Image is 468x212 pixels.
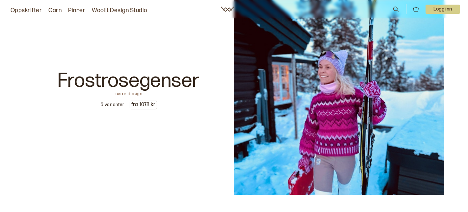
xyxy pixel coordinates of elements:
button: User dropdown [426,5,460,14]
p: fra 1078 kr [130,101,157,109]
a: Pinner [68,6,85,15]
p: 5 varianter [101,102,124,108]
a: Woolit Design Studio [92,6,147,15]
p: Logg inn [426,5,460,14]
a: Garn [48,6,62,15]
a: Woolit [221,7,234,12]
p: uvær design [116,91,142,96]
p: Frostrosegenser [58,71,200,91]
a: Oppskrifter [11,6,42,15]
